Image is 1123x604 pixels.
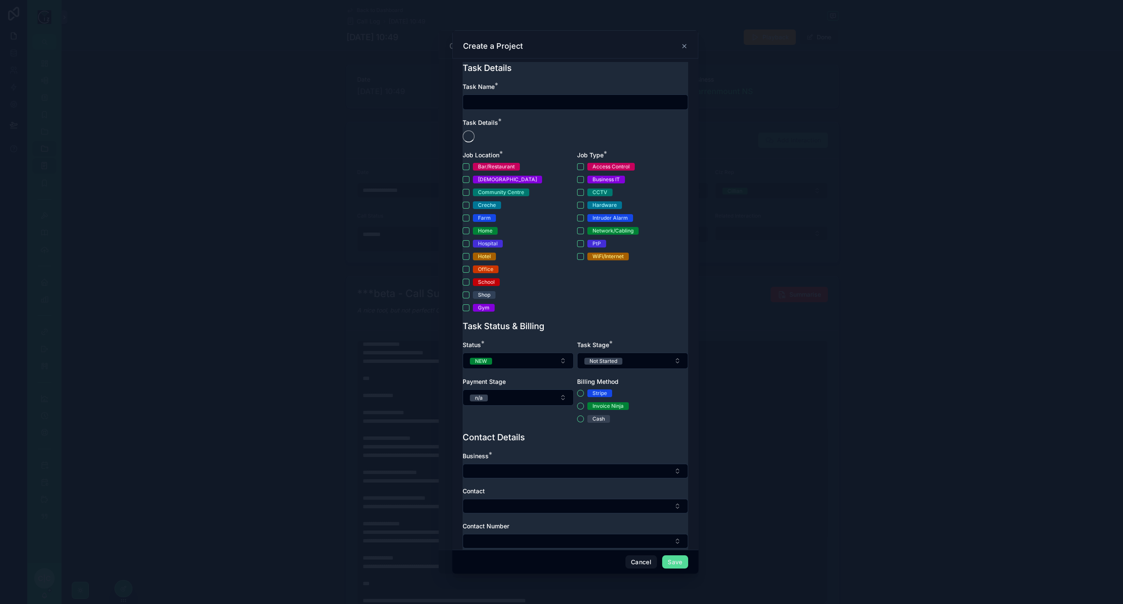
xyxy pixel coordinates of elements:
span: Task Details [463,119,498,126]
span: Task Name [463,83,495,90]
div: n/a [475,395,483,401]
div: Gym [478,304,490,312]
button: Select Button [463,499,688,513]
button: Select Button [463,464,688,478]
div: [DEMOGRAPHIC_DATA] [478,176,537,183]
div: PtP [592,240,601,247]
button: Save [662,555,688,569]
div: NEW [475,358,487,365]
div: Access Control [592,163,630,171]
div: Community Centre [478,189,524,196]
div: Not Started [589,358,617,365]
div: Home [478,227,493,235]
div: Network/Cabling [592,227,633,235]
button: Select Button [463,389,574,406]
div: Stripe [592,389,607,397]
h3: Create a Project [463,41,523,51]
div: CCTV [592,189,607,196]
button: Select Button [577,353,688,369]
span: Billing Method [577,378,619,385]
span: Job Location [463,151,499,159]
button: Select Button [463,534,688,548]
span: Status [463,341,481,348]
div: Hardware [592,201,617,209]
h1: Task Status & Billing [463,320,544,332]
div: Intruder Alarm [592,214,628,222]
span: Business [463,452,489,460]
span: Contact [463,487,485,495]
div: Office [478,265,493,273]
button: Select Button [463,353,574,369]
div: Hospital [478,240,498,247]
span: Task Stage [577,341,609,348]
div: Invoice Ninja [592,402,624,410]
div: School [478,278,495,286]
span: Job Type [577,151,604,159]
button: Cancel [625,555,657,569]
h1: Task Details [463,62,512,74]
div: Creche [478,201,496,209]
div: WiFi/Internet [592,253,624,260]
span: Contact Number [463,522,509,530]
span: Payment Stage [463,378,506,385]
div: Business IT [592,176,620,183]
h1: Contact Details [463,431,525,443]
div: Shop [478,291,490,299]
div: Bar/Restaurant [478,163,515,171]
div: Farm [478,214,491,222]
div: Cash [592,415,605,423]
div: Hotel [478,253,491,260]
